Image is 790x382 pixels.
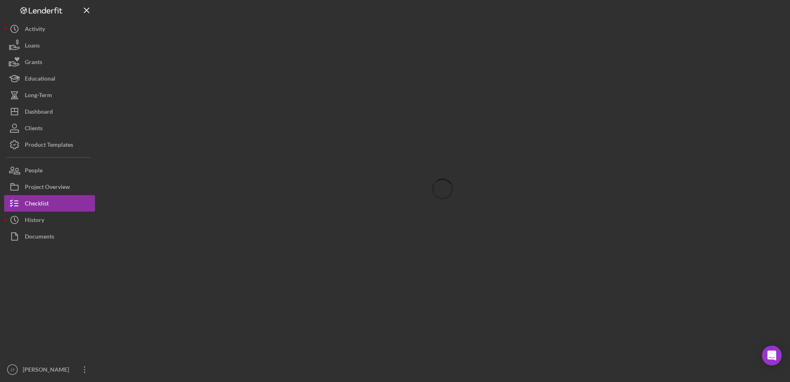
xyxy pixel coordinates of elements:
button: Project Overview [4,179,95,195]
button: History [4,212,95,228]
button: Educational [4,70,95,87]
button: Activity [4,21,95,37]
button: Loans [4,37,95,54]
button: JT[PERSON_NAME] [4,361,95,378]
text: JT [10,368,15,372]
div: Documents [25,228,54,247]
div: Open Intercom Messenger [762,346,782,365]
div: Dashboard [25,103,53,122]
div: Long-Term [25,87,52,105]
div: History [25,212,44,230]
button: Clients [4,120,95,136]
div: Grants [25,54,42,72]
button: Grants [4,54,95,70]
button: Checklist [4,195,95,212]
div: Checklist [25,195,49,214]
div: Educational [25,70,55,89]
div: Product Templates [25,136,73,155]
div: People [25,162,43,181]
div: Clients [25,120,43,138]
button: People [4,162,95,179]
div: Activity [25,21,45,39]
button: Documents [4,228,95,245]
button: Dashboard [4,103,95,120]
button: Product Templates [4,136,95,153]
div: Project Overview [25,179,70,197]
button: Long-Term [4,87,95,103]
div: [PERSON_NAME] [21,361,74,380]
div: Loans [25,37,40,56]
